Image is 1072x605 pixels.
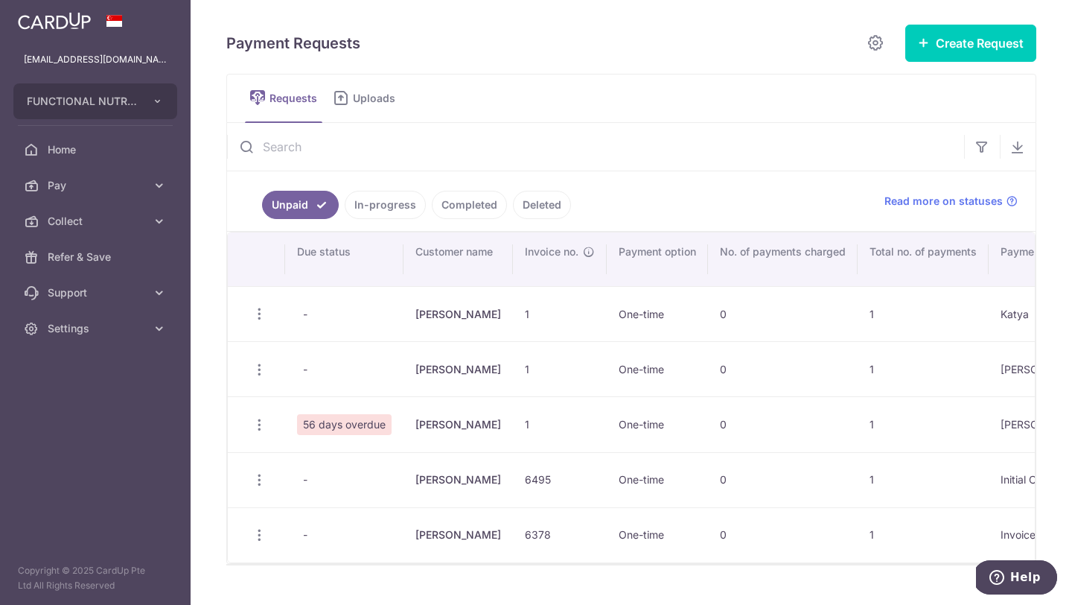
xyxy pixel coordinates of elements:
td: 0 [708,341,858,396]
td: 1 [858,286,989,341]
td: 1 [858,452,989,507]
a: Requests [245,75,322,122]
td: 0 [708,286,858,341]
a: Completed [432,191,507,219]
span: Support [48,285,146,300]
td: One-time [607,507,708,563]
td: One-time [607,286,708,341]
td: [PERSON_NAME] [403,286,513,341]
span: - [297,469,313,490]
button: FUNCTIONAL NUTRITION WELLNESS PTE. LTD. [13,83,177,119]
span: Read more on statuses [884,194,1003,209]
span: Payment ref. [1001,244,1062,259]
td: 1 [513,286,607,341]
td: 0 [708,396,858,452]
td: 1 [513,396,607,452]
span: Refer & Save [48,250,146,265]
th: Invoice no. [513,232,607,286]
span: - [297,359,313,380]
td: 1 [513,341,607,396]
a: Uploads [328,75,406,122]
p: [EMAIL_ADDRESS][DOMAIN_NAME] [24,52,167,67]
a: Deleted [513,191,571,219]
td: [PERSON_NAME] [403,341,513,396]
th: Total no. of payments [858,232,989,286]
span: FUNCTIONAL NUTRITION WELLNESS PTE. LTD. [27,94,137,109]
span: - [297,525,313,545]
td: 1 [858,507,989,563]
iframe: Opens a widget where you can find more information [976,560,1057,598]
td: One-time [607,396,708,452]
td: [PERSON_NAME] [403,507,513,563]
h5: Payment Requests [226,31,360,55]
span: No. of payments charged [720,244,846,259]
td: 0 [708,507,858,563]
a: In-progress [345,191,426,219]
input: Search [227,123,964,171]
span: Settings [48,321,146,336]
span: Requests [269,91,322,106]
td: [PERSON_NAME] [403,452,513,507]
td: 6378 [513,507,607,563]
td: [PERSON_NAME] [403,396,513,452]
span: Payment option [619,244,696,259]
span: Help [34,10,65,24]
img: CardUp [18,12,91,30]
td: 1 [858,341,989,396]
td: One-time [607,341,708,396]
td: 0 [708,452,858,507]
span: Invoice no. [525,244,578,259]
span: - [297,304,313,325]
span: Uploads [353,91,406,106]
span: Total no. of payments [870,244,977,259]
a: Read more on statuses [884,194,1018,209]
span: Pay [48,178,146,193]
td: One-time [607,452,708,507]
th: No. of payments charged [708,232,858,286]
button: Create Request [905,25,1036,62]
th: Customer name [403,232,513,286]
td: 6495 [513,452,607,507]
span: Home [48,142,146,157]
td: 1 [858,396,989,452]
a: Unpaid [262,191,339,219]
th: Due status [285,232,403,286]
th: Payment option [607,232,708,286]
span: Collect [48,214,146,229]
span: 56 days overdue [297,414,392,435]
